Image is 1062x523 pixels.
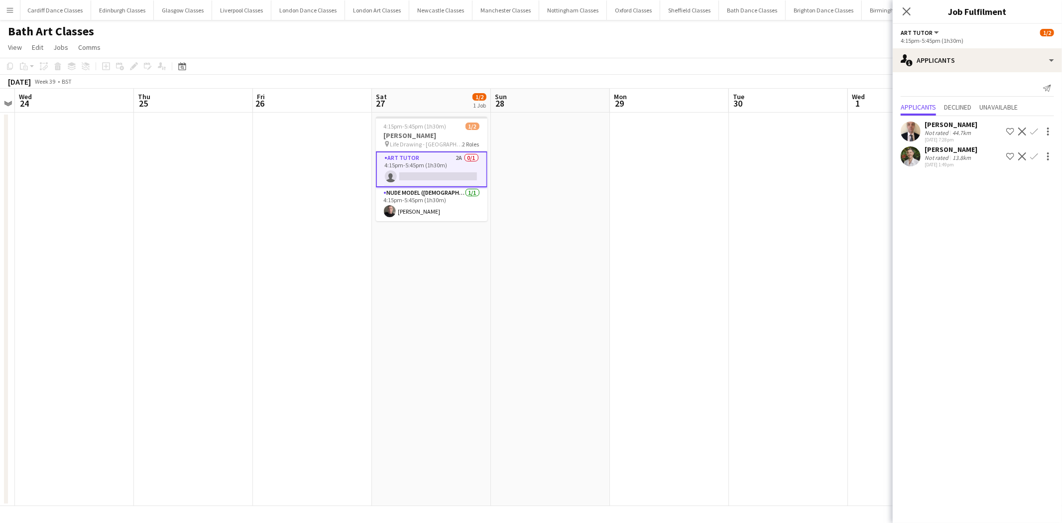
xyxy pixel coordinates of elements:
div: BST [62,78,72,85]
div: [PERSON_NAME] [925,145,977,154]
span: Sat [376,92,387,101]
app-card-role: Nude Model ([DEMOGRAPHIC_DATA])1/14:15pm-5:45pm (1h30m)[PERSON_NAME] [376,187,487,221]
span: Art Tutor [901,29,933,36]
button: Oxford Classes [607,0,660,20]
div: [DATE] 7:28pm [925,136,977,143]
div: Not rated [925,154,950,161]
div: 44.7km [950,129,973,136]
button: London Dance Classes [271,0,345,20]
span: Jobs [53,43,68,52]
button: Bath Dance Classes [719,0,786,20]
button: Newcastle Classes [409,0,472,20]
span: Wed [19,92,32,101]
span: View [8,43,22,52]
h1: Bath Art Classes [8,24,94,39]
div: [DATE] 1:49pm [925,161,977,168]
button: Brighton Dance Classes [786,0,862,20]
span: Week 39 [33,78,58,85]
span: Sun [495,92,507,101]
a: Comms [74,41,105,54]
div: 4:15pm-5:45pm (1h30m) [901,37,1054,44]
span: 1 [850,98,865,109]
span: Mon [614,92,627,101]
span: 1/2 [472,93,486,101]
h3: Job Fulfilment [893,5,1062,18]
span: Declined [944,104,971,111]
span: 1/2 [466,123,479,130]
app-job-card: 4:15pm-5:45pm (1h30m)1/2[PERSON_NAME] Life Drawing - [GEOGRAPHIC_DATA]2 RolesArt Tutor2A0/14:15pm... [376,117,487,221]
span: 4:15pm-5:45pm (1h30m) [384,123,447,130]
button: Birmingham Classes [862,0,931,20]
span: Comms [78,43,101,52]
span: 24 [17,98,32,109]
button: Edinburgh Classes [91,0,154,20]
div: [DATE] [8,77,31,87]
span: Wed [852,92,865,101]
div: 1 Job [473,102,486,109]
button: Nottingham Classes [539,0,607,20]
span: 27 [374,98,387,109]
button: Manchester Classes [472,0,539,20]
button: Sheffield Classes [660,0,719,20]
span: Edit [32,43,43,52]
h3: [PERSON_NAME] [376,131,487,140]
div: Not rated [925,129,950,136]
a: Jobs [49,41,72,54]
span: 26 [255,98,265,109]
button: Liverpool Classes [212,0,271,20]
span: Fri [257,92,265,101]
div: 13.8km [950,154,973,161]
button: Glasgow Classes [154,0,212,20]
span: 30 [731,98,744,109]
button: London Art Classes [345,0,409,20]
span: 28 [493,98,507,109]
span: Unavailable [979,104,1018,111]
span: 25 [136,98,150,109]
a: Edit [28,41,47,54]
span: Tue [733,92,744,101]
app-card-role: Art Tutor2A0/14:15pm-5:45pm (1h30m) [376,151,487,187]
div: [PERSON_NAME] [925,120,977,129]
span: 1/2 [1040,29,1054,36]
a: View [4,41,26,54]
div: Applicants [893,48,1062,72]
span: Life Drawing - [GEOGRAPHIC_DATA] [390,140,463,148]
span: 29 [612,98,627,109]
button: Art Tutor [901,29,941,36]
span: 2 Roles [463,140,479,148]
span: Thu [138,92,150,101]
button: Cardiff Dance Classes [19,0,91,20]
span: Applicants [901,104,936,111]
